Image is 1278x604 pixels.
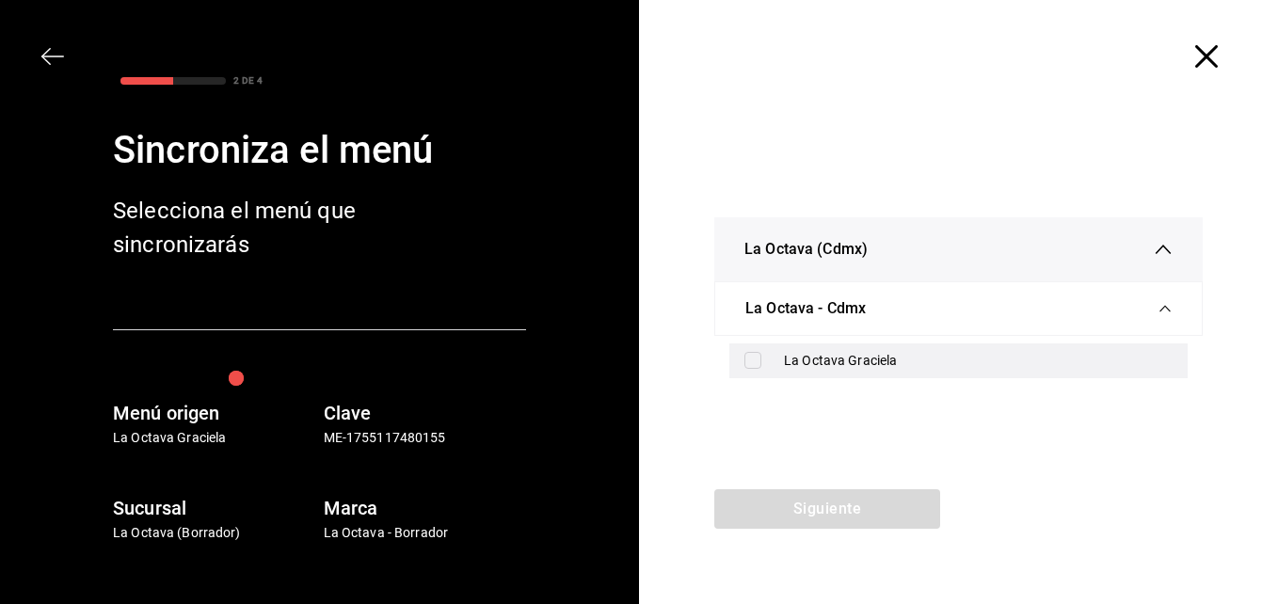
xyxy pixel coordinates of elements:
[113,493,316,523] h6: Sucursal
[113,398,316,428] h6: Menú origen
[113,194,414,262] div: Selecciona el menú que sincronizarás
[324,398,527,428] h6: Clave
[113,428,316,448] p: La Octava Graciela
[745,297,866,320] span: La Octava - Cdmx
[744,238,868,261] span: La Octava (Cdmx)
[324,493,527,523] h6: Marca
[233,73,263,87] div: 2 DE 4
[113,523,316,543] p: La Octava (Borrador)
[324,523,527,543] p: La Octava - Borrador
[324,428,527,448] p: ME-1755117480155
[784,351,1173,371] div: La Octava Graciela
[113,122,526,179] div: Sincroniza el menú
